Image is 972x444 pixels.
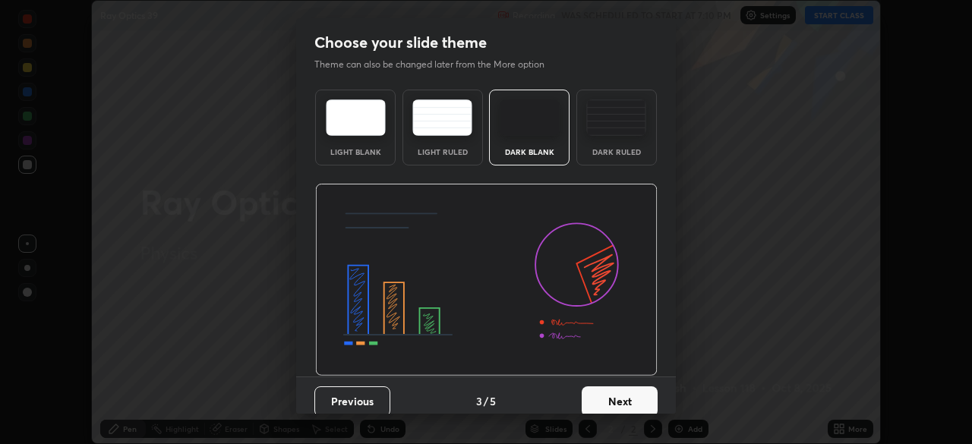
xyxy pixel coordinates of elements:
img: darkThemeBanner.d06ce4a2.svg [315,184,658,376]
button: Previous [314,386,390,417]
div: Dark Ruled [586,148,647,156]
button: Next [582,386,658,417]
p: Theme can also be changed later from the More option [314,58,560,71]
h2: Choose your slide theme [314,33,487,52]
img: lightTheme.e5ed3b09.svg [326,99,386,136]
div: Light Blank [325,148,386,156]
div: Dark Blank [499,148,560,156]
h4: 3 [476,393,482,409]
img: darkRuledTheme.de295e13.svg [586,99,646,136]
img: darkTheme.f0cc69e5.svg [500,99,560,136]
img: lightRuledTheme.5fabf969.svg [412,99,472,136]
h4: 5 [490,393,496,409]
div: Light Ruled [412,148,473,156]
h4: / [484,393,488,409]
